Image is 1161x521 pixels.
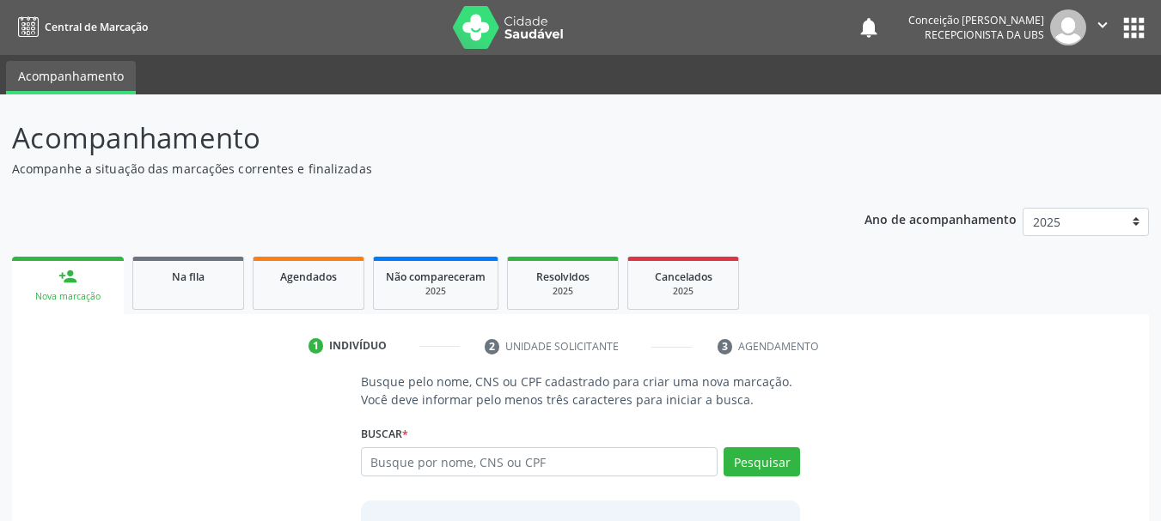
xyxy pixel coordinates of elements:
div: person_add [58,267,77,286]
span: Agendados [280,270,337,284]
p: Ano de acompanhamento [865,208,1017,229]
button: apps [1119,13,1149,43]
i:  [1093,15,1112,34]
a: Central de Marcação [12,13,148,41]
button: notifications [857,15,881,39]
div: Indivíduo [329,338,387,354]
p: Acompanhamento [12,117,808,160]
p: Busque pelo nome, CNS ou CPF cadastrado para criar uma nova marcação. Você deve informar pelo men... [361,373,801,409]
span: Resolvidos [536,270,590,284]
label: Buscar [361,421,408,447]
button:  [1086,9,1119,45]
div: 2025 [386,285,486,298]
span: Recepcionista da UBS [925,27,1044,42]
button: Pesquisar [724,447,800,476]
div: 2025 [640,285,726,298]
img: img [1050,9,1086,45]
span: Na fila [172,270,205,284]
span: Cancelados [655,270,712,284]
a: Acompanhamento [6,61,136,94]
div: 2025 [520,285,606,298]
div: 1 [309,338,324,354]
span: Central de Marcação [45,20,148,34]
span: Não compareceram [386,270,486,284]
input: Busque por nome, CNS ou CPF [361,447,718,476]
p: Acompanhe a situação das marcações correntes e finalizadas [12,160,808,178]
div: Nova marcação [24,290,112,303]
div: Conceição [PERSON_NAME] [908,13,1044,27]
